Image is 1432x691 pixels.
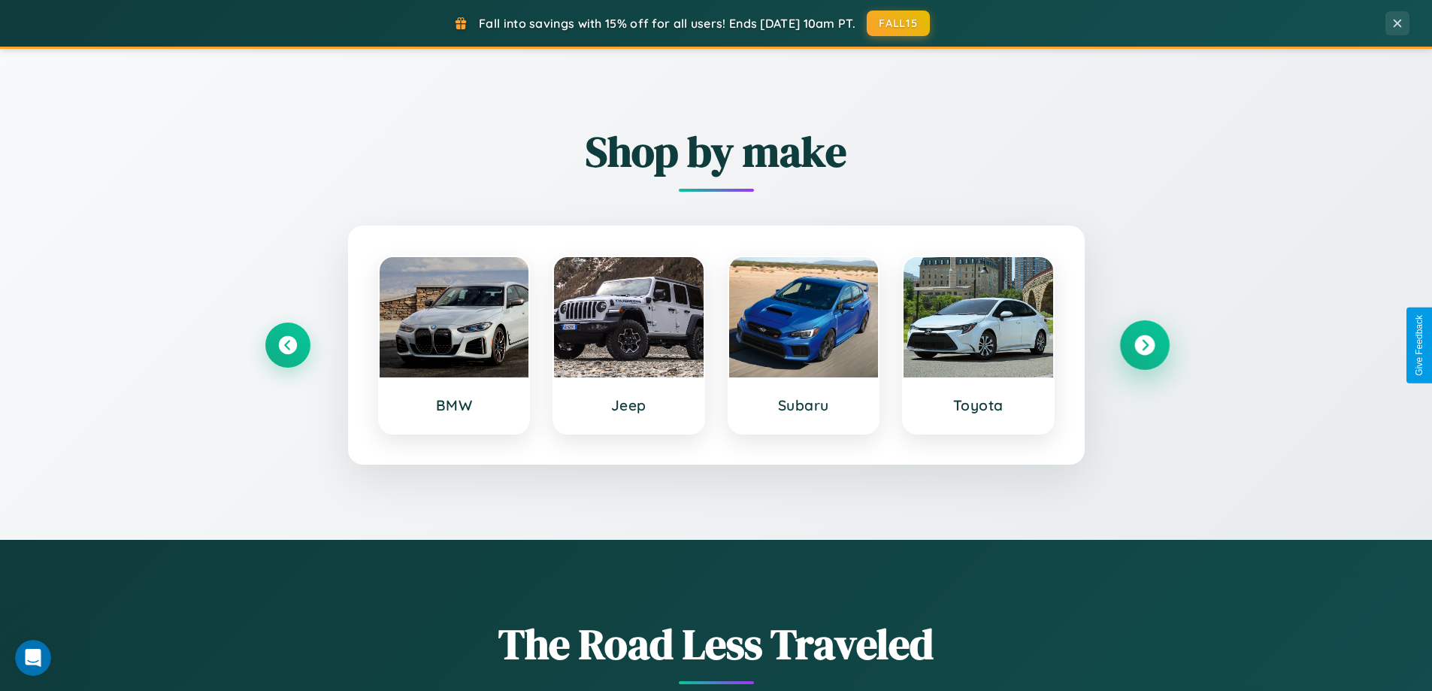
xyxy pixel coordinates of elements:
[744,396,864,414] h3: Subaru
[1414,315,1424,376] div: Give Feedback
[15,640,51,676] iframe: Intercom live chat
[265,615,1167,673] h1: The Road Less Traveled
[395,396,514,414] h3: BMW
[569,396,689,414] h3: Jeep
[265,123,1167,180] h2: Shop by make
[919,396,1038,414] h3: Toyota
[867,11,930,36] button: FALL15
[479,16,855,31] span: Fall into savings with 15% off for all users! Ends [DATE] 10am PT.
